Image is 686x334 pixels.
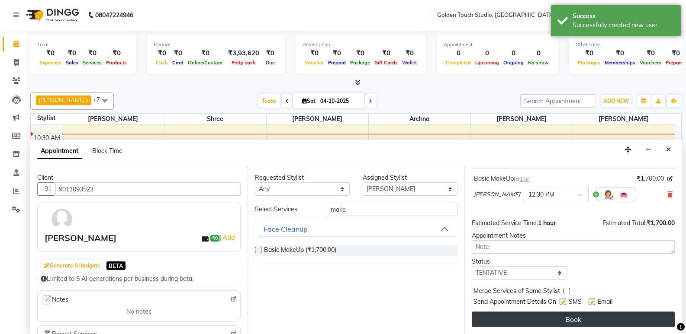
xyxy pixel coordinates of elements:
span: ₹0 [210,235,219,242]
div: [PERSON_NAME] [45,232,116,245]
span: Wallet [400,60,419,66]
button: ADD NEW [601,95,631,107]
span: | [219,232,236,243]
span: Packages [576,60,602,66]
div: 0 [473,48,501,58]
button: Book [472,312,675,327]
div: 0 [444,48,473,58]
div: ₹0 [64,48,81,58]
div: ₹0 [400,48,419,58]
div: Appointment Notes [472,231,675,240]
div: Redemption [303,41,419,48]
input: 2025-10-04 [318,95,361,108]
span: Appointment [37,143,82,159]
div: 10:30 AM [32,134,62,143]
div: ₹0 [372,48,400,58]
span: Merge Services of Same Stylist [473,286,560,297]
div: ₹0 [638,48,663,58]
span: Block Time [92,147,122,155]
button: +91 [37,182,55,196]
span: Estimated Total: [602,219,647,227]
span: BETA [106,261,126,270]
span: Archna [369,114,470,124]
span: Estimated Service Time: [472,219,538,227]
span: Services [81,60,104,66]
div: Limited to 5 AI generations per business during beta. [41,274,237,283]
span: Ongoing [501,60,526,66]
div: 0 [526,48,551,58]
div: Assigned Stylist [363,173,457,182]
span: Products [104,60,129,66]
span: Basic MakeUp (₹1,700.00) [264,245,336,256]
span: Memberships [602,60,638,66]
div: Basic MakeUp [474,174,529,183]
div: Stylist [31,114,62,123]
div: ₹0 [104,48,129,58]
span: Vouchers [638,60,663,66]
span: Prepaid [326,60,348,66]
span: +7 [93,96,106,103]
div: ₹0 [263,48,278,58]
span: Package [348,60,372,66]
div: Select Services [248,205,320,214]
span: Gift Cards [372,60,400,66]
div: 0 [501,48,526,58]
span: Shree [164,114,266,124]
a: Add [221,232,236,243]
a: x [85,96,89,103]
div: Face Cleanup [264,224,308,234]
div: ₹0 [576,48,602,58]
i: Edit price [667,176,673,181]
div: ₹0 [37,48,64,58]
span: Notes [41,294,68,305]
div: ₹0 [154,48,170,58]
b: 08047224946 [95,3,133,27]
span: Card [170,60,186,66]
div: ₹0 [326,48,348,58]
span: [PERSON_NAME] [471,114,573,124]
span: 1 hour [538,219,556,227]
span: Today [258,94,280,108]
button: Face Cleanup [258,221,454,237]
span: 1 hr [520,176,529,182]
span: SMS [569,297,582,308]
button: Generate AI Insights [42,260,102,272]
span: Sat [300,98,318,104]
div: ₹0 [602,48,638,58]
span: [PERSON_NAME] [474,190,520,199]
img: logo [22,3,81,27]
span: Send Appointment Details On [473,297,556,308]
div: Requested Stylist [255,173,350,182]
span: ₹1,700.00 [637,174,664,183]
input: Search by Name/Mobile/Email/Code [55,182,241,196]
span: Voucher [303,60,326,66]
span: No notes [126,307,151,316]
div: Total [37,41,129,48]
span: Due [264,60,277,66]
span: [PERSON_NAME] [39,96,85,103]
div: ₹3,93,620 [225,48,263,58]
span: Petty cash [229,60,258,66]
small: for [514,176,529,182]
span: [PERSON_NAME] [573,114,675,124]
input: Search by service name [327,203,457,216]
span: [PERSON_NAME] [267,114,368,124]
span: Cash [154,60,170,66]
div: Client [37,173,241,182]
span: No show [526,60,551,66]
span: Sales [64,60,81,66]
div: Status [472,257,567,266]
div: ₹0 [348,48,372,58]
button: Close [662,143,675,156]
span: Expenses [37,60,64,66]
img: avatar [49,207,74,232]
span: Online/Custom [186,60,225,66]
span: Upcoming [473,60,501,66]
span: Completed [444,60,473,66]
div: ₹0 [170,48,186,58]
div: Finance [154,41,278,48]
div: ₹0 [303,48,326,58]
div: Successfully created new user. [573,21,674,30]
div: Success [573,12,674,21]
img: Interior.png [618,189,629,200]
